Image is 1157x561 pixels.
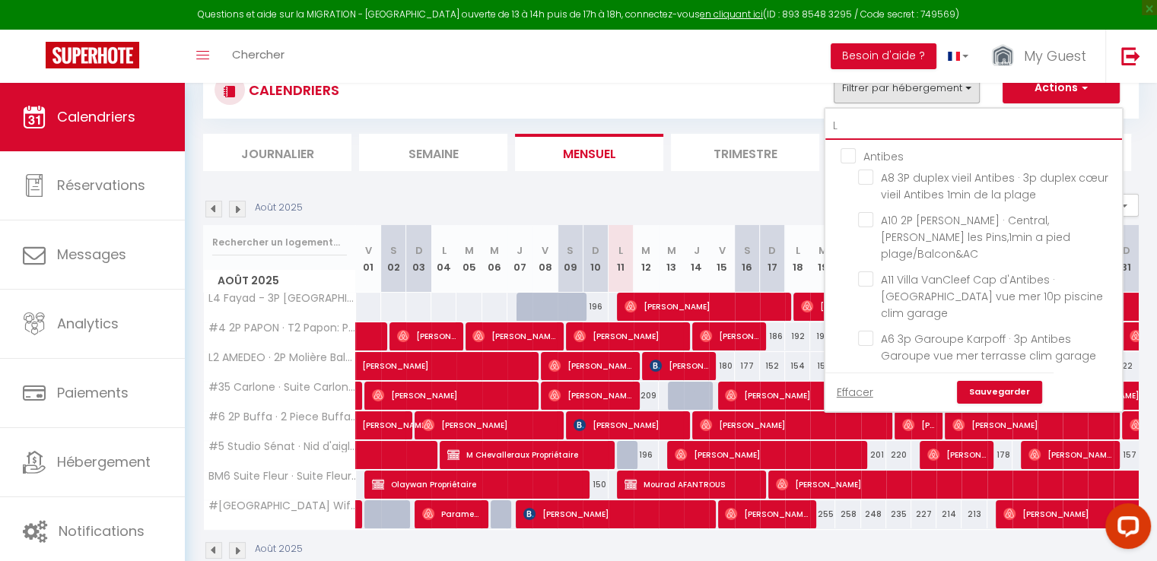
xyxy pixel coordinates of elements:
[760,225,785,293] th: 17
[824,107,1124,413] div: Filtrer par hébergement
[212,229,347,256] input: Rechercher un logement...
[583,225,608,293] th: 10
[558,225,583,293] th: 09
[810,225,835,293] th: 19
[650,351,708,380] span: [PERSON_NAME]
[1114,441,1139,469] div: 157
[442,243,447,258] abbr: L
[760,322,785,350] div: 186
[381,225,406,293] th: 02
[659,225,684,293] th: 13
[482,225,507,293] th: 06
[431,225,456,293] th: 04
[810,500,835,528] div: 255
[818,243,828,258] abbr: M
[825,113,1122,140] input: Rechercher un logement...
[372,470,581,499] span: Olaywan Propriétaire
[1114,225,1139,293] th: 31
[206,441,358,452] span: #5 Studio Sénat · Nid d'aigle 5mins de la Mer Clim coeur [GEOGRAPHIC_DATA]
[583,471,608,499] div: 150
[835,500,860,528] div: 258
[359,134,507,171] li: Semaine
[952,410,1111,439] span: [PERSON_NAME]
[625,292,784,321] span: [PERSON_NAME]
[881,213,1070,261] span: A10 2P [PERSON_NAME] · Central, [PERSON_NAME] les Pins,1min a pied plage/Balcon&AC
[465,243,474,258] abbr: M
[365,243,372,258] abbr: V
[886,441,911,469] div: 220
[881,170,1108,202] span: A8 3P duplex vieil Antibes · 3p duplex cœur vieil Antibes 1min de la plage
[709,352,734,380] div: 180
[801,292,860,321] span: [PERSON_NAME]
[700,322,758,350] span: [PERSON_NAME]
[725,381,884,410] span: [PERSON_NAME]
[232,46,284,62] span: Chercher
[1123,243,1130,258] abbr: D
[490,243,499,258] abbr: M
[1024,46,1086,65] span: My Guest
[634,382,659,410] div: 209
[609,225,634,293] th: 11
[785,352,810,380] div: 154
[472,322,556,350] span: [PERSON_NAME]
[206,471,358,482] span: BM6 Suite Fleur · Suite Fleur 3P Centrale/Terrasse, Clim & WIFI
[59,521,145,540] span: Notifications
[684,225,709,293] th: 14
[881,272,1103,321] span: A11 Villa VanCleef Cap d'Antibes · [GEOGRAPHIC_DATA] vue mer 10p piscine clim garage
[991,43,1014,70] img: ...
[574,322,682,350] span: [PERSON_NAME]
[456,225,482,293] th: 05
[834,73,980,103] button: Filtrer par hébergement
[902,410,936,439] span: [PERSON_NAME]
[675,440,859,469] span: [PERSON_NAME]
[422,499,481,528] span: Parameswaramoorthy Ponnuthurai
[861,441,886,469] div: 201
[1028,440,1112,469] span: [PERSON_NAME]
[542,243,548,258] abbr: V
[574,410,682,439] span: [PERSON_NAME]
[1114,352,1139,380] div: 122
[936,500,962,528] div: 214
[57,314,119,333] span: Analytics
[57,245,126,264] span: Messages
[422,410,556,439] span: [PERSON_NAME]
[57,383,129,402] span: Paiements
[1003,73,1120,103] button: Actions
[57,176,145,195] span: Réservations
[372,381,531,410] span: [PERSON_NAME]
[517,243,523,258] abbr: J
[203,134,351,171] li: Journalier
[618,243,623,258] abbr: L
[206,293,358,304] span: L4 Fayad - 3P [GEOGRAPHIC_DATA], [GEOGRAPHIC_DATA]/AC &2Balcons
[206,411,358,423] span: #6 2P Buffa · 2 Piece Buffa 2 min de la mer,centrale/Clim&Balcon
[532,225,558,293] th: 08
[362,403,432,432] span: [PERSON_NAME]
[204,270,355,292] span: Août 2025
[548,381,632,410] span: [PERSON_NAME]
[671,134,819,171] li: Trimestre
[980,30,1105,83] a: ... My Guest
[356,225,381,293] th: 01
[592,243,599,258] abbr: D
[694,243,700,258] abbr: J
[515,134,663,171] li: Mensuel
[206,382,358,393] span: #35 Carlone · Suite Carlone 5min de la mer/ Clim et Terrasse
[735,225,760,293] th: 16
[625,470,758,499] span: Mourad AFANTROUS
[718,243,725,258] abbr: V
[760,352,785,380] div: 152
[735,352,760,380] div: 177
[957,381,1042,404] a: Sauvegarder
[362,344,607,372] span: [PERSON_NAME]
[255,201,303,215] p: Août 2025
[831,43,936,69] button: Besoin d'aide ?
[886,500,911,528] div: 235
[206,500,358,512] span: #[GEOGRAPHIC_DATA] Wifi 5mins Tram T1
[641,243,650,258] abbr: M
[861,500,886,528] div: 248
[837,384,873,401] a: Effacer
[46,42,139,68] img: Super Booking
[1093,497,1157,561] iframe: LiveChat chat widget
[206,352,358,363] span: L2 AMEDEO · 2P Molière Balcony/AC/Wifi/5mins Tram & 10mins Sea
